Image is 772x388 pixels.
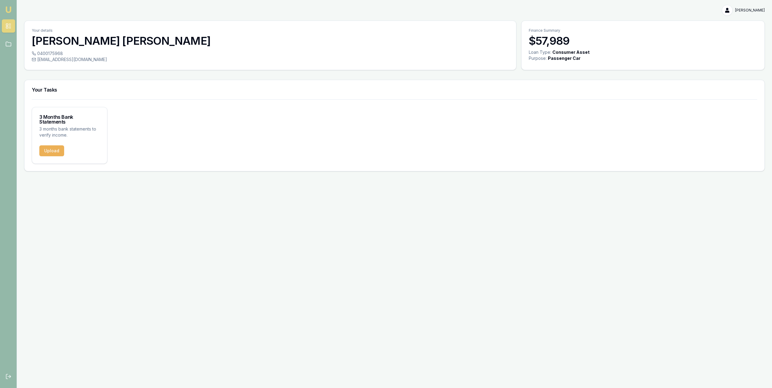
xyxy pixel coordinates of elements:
[529,35,757,47] h3: $57,989
[39,145,64,156] button: Upload
[529,55,547,61] div: Purpose:
[39,126,100,138] p: 3 months bank statements to verify income.
[552,49,590,55] div: Consumer Asset
[39,115,100,124] h3: 3 Months Bank Statements
[37,57,107,63] span: [EMAIL_ADDRESS][DOMAIN_NAME]
[37,50,63,57] span: 0400175968
[32,87,757,92] h3: Your Tasks
[32,35,509,47] h3: [PERSON_NAME] [PERSON_NAME]
[548,55,581,61] div: Passenger Car
[5,6,12,13] img: emu-icon-u.png
[529,28,757,33] p: Finance Summary
[529,49,551,55] div: Loan Type:
[32,28,509,33] p: Your details
[735,8,765,13] span: [PERSON_NAME]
